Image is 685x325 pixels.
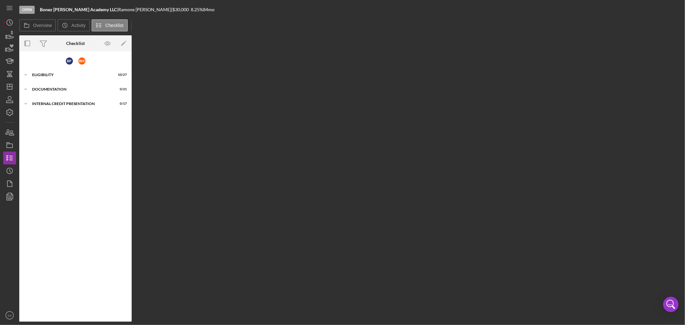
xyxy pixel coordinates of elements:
div: R P [66,57,73,65]
button: Activity [57,19,90,31]
div: documentation [32,87,111,91]
div: Open [19,6,35,14]
span: $30,000 [172,7,189,12]
label: Checklist [105,23,124,28]
div: Ramone [PERSON_NAME] | [118,7,172,12]
button: Overview [19,19,56,31]
b: Bonez [PERSON_NAME] Academy LLC [40,7,117,12]
div: 84 mo [203,7,215,12]
div: B M [78,57,85,65]
label: Activity [71,23,85,28]
button: SS [3,309,16,322]
div: | [40,7,118,12]
label: Overview [33,23,52,28]
div: 8.25 % [191,7,203,12]
button: Checklist [92,19,128,31]
div: Checklist [66,41,85,46]
div: 0 / 17 [115,102,127,106]
div: Open Intercom Messenger [663,297,679,312]
text: SS [8,314,12,317]
div: 10 / 27 [115,73,127,77]
div: Eligibility [32,73,111,77]
div: Internal Credit Presentation [32,102,111,106]
div: 0 / 21 [115,87,127,91]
